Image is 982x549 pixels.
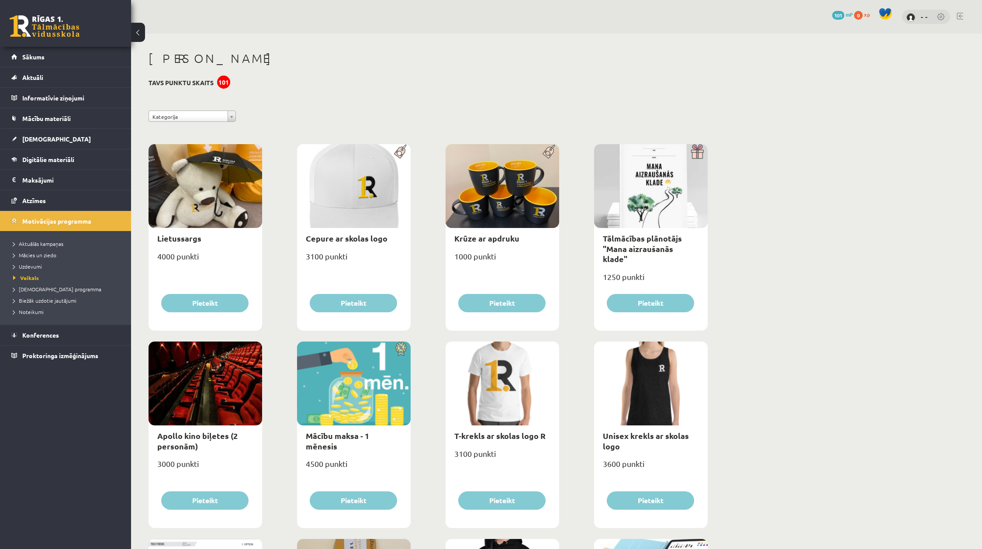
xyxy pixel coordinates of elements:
[446,249,559,271] div: 1000 punkti
[454,431,546,441] a: T-krekls ar skolas logo R
[594,269,708,291] div: 1250 punkti
[13,285,122,293] a: [DEMOGRAPHIC_DATA] programma
[149,110,236,122] a: Kategorija
[310,294,397,312] button: Pieteikt
[149,456,262,478] div: 3000 punkti
[13,274,39,281] span: Veikals
[22,217,91,225] span: Motivācijas programma
[864,11,870,18] span: xp
[391,342,411,356] img: Atlaide
[458,294,546,312] button: Pieteikt
[854,11,874,18] a: 0 xp
[152,111,224,122] span: Kategorija
[603,431,689,451] a: Unisex krekls ar skolas logo
[13,274,122,282] a: Veikals
[149,249,262,271] div: 4000 punkti
[22,135,91,143] span: [DEMOGRAPHIC_DATA]
[13,263,42,270] span: Uzdevumi
[13,240,122,248] a: Aktuālās kampaņas
[297,249,411,271] div: 3100 punkti
[22,114,71,122] span: Mācību materiāli
[306,233,387,243] a: Cepure ar skolas logo
[13,297,76,304] span: Biežāk uzdotie jautājumi
[11,47,120,67] a: Sākums
[11,190,120,211] a: Atzīmes
[13,251,122,259] a: Mācies un ziedo
[11,211,120,231] a: Motivācijas programma
[10,15,80,37] a: Rīgas 1. Tālmācības vidusskola
[149,51,708,66] h1: [PERSON_NAME]
[11,149,120,169] a: Digitālie materiāli
[217,76,230,89] div: 101
[832,11,844,20] span: 101
[11,325,120,345] a: Konferences
[458,491,546,510] button: Pieteikt
[13,262,122,270] a: Uzdevumi
[22,352,98,359] span: Proktoringa izmēģinājums
[22,88,120,108] legend: Informatīvie ziņojumi
[594,456,708,478] div: 3600 punkti
[22,73,43,81] span: Aktuāli
[157,431,238,451] a: Apollo kino biļetes (2 personām)
[13,240,63,247] span: Aktuālās kampaņas
[607,491,694,510] button: Pieteikt
[11,129,120,149] a: [DEMOGRAPHIC_DATA]
[846,11,853,18] span: mP
[832,11,853,18] a: 101 mP
[539,144,559,159] img: Populāra prece
[11,170,120,190] a: Maksājumi
[11,345,120,366] a: Proktoringa izmēģinājums
[391,144,411,159] img: Populāra prece
[11,108,120,128] a: Mācību materiāli
[13,286,101,293] span: [DEMOGRAPHIC_DATA] programma
[688,144,708,159] img: Dāvana ar pārsteigumu
[157,233,201,243] a: Lietussargs
[310,491,397,510] button: Pieteikt
[607,294,694,312] button: Pieteikt
[13,252,56,259] span: Mācies un ziedo
[22,197,46,204] span: Atzīmes
[13,308,122,316] a: Noteikumi
[446,446,559,468] div: 3100 punkti
[11,88,120,108] a: Informatīvie ziņojumi
[854,11,863,20] span: 0
[13,308,44,315] span: Noteikumi
[13,297,122,304] a: Biežāk uzdotie jautājumi
[22,170,120,190] legend: Maksājumi
[306,431,369,451] a: Mācību maksa - 1 mēnesis
[22,53,45,61] span: Sākums
[149,79,214,86] h3: Tavs punktu skaits
[161,294,249,312] button: Pieteikt
[22,331,59,339] span: Konferences
[906,13,915,22] img: - -
[161,491,249,510] button: Pieteikt
[297,456,411,478] div: 4500 punkti
[603,233,682,264] a: Tālmācības plānotājs "Mana aizraušanās klade"
[921,12,928,21] a: - -
[22,155,74,163] span: Digitālie materiāli
[11,67,120,87] a: Aktuāli
[454,233,519,243] a: Krūze ar apdruku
